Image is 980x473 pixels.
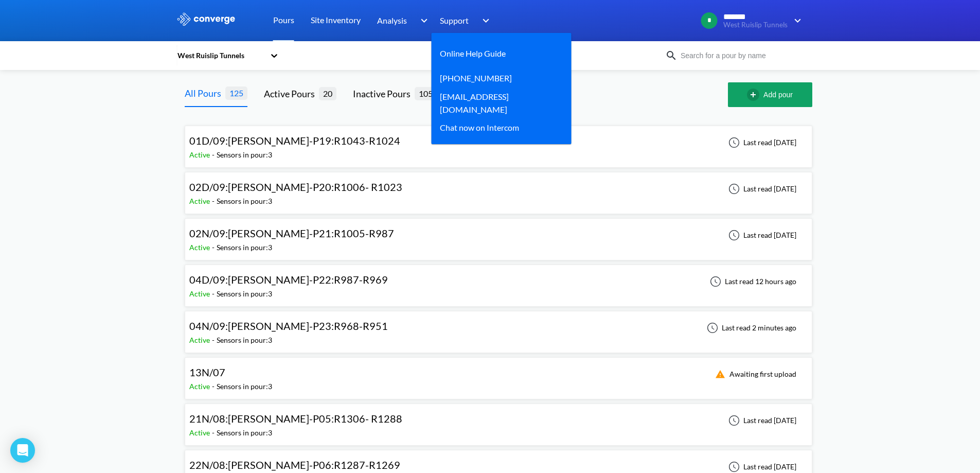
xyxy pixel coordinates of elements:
span: 125 [225,86,247,99]
div: Sensors in pour: 3 [217,196,272,207]
button: Add pour [728,82,812,107]
div: Inactive Pours [353,86,415,101]
span: 105 [415,87,437,100]
a: 02N/09:[PERSON_NAME]-P21:R1005-R987Active-Sensors in pour:3Last read [DATE] [185,230,812,239]
img: downArrow.svg [414,14,430,27]
img: icon-search.svg [665,49,678,62]
div: Last read [DATE] [723,136,799,149]
a: 21N/08:[PERSON_NAME]-P05:R1306- R1288Active-Sensors in pour:3Last read [DATE] [185,415,812,424]
img: downArrow.svg [788,14,804,27]
span: 13N/07 [189,366,225,378]
span: - [212,197,217,205]
div: Sensors in pour: 3 [217,381,272,392]
span: - [212,289,217,298]
span: Active [189,150,212,159]
a: 22N/08:[PERSON_NAME]-P06:R1287-R1269Active-Sensors in pour:3Last read [DATE] [185,462,812,470]
div: Last read [DATE] [723,183,799,195]
a: 13N/07Active-Sensors in pour:3Awaiting first upload [185,369,812,378]
span: Active [189,428,212,437]
img: downArrow.svg [476,14,492,27]
span: Active [189,243,212,252]
div: Last read [DATE] [723,461,799,473]
span: 22N/08:[PERSON_NAME]-P06:R1287-R1269 [189,459,400,471]
span: - [212,243,217,252]
input: Search for a pour by name [678,50,802,61]
div: Awaiting first upload [709,368,799,380]
span: - [212,428,217,437]
div: Sensors in pour: 3 [217,242,272,253]
div: Last read [DATE] [723,229,799,241]
div: Sensors in pour: 3 [217,149,272,161]
span: - [212,336,217,344]
div: Last read [DATE] [723,414,799,427]
span: Support [440,14,469,27]
img: logo_ewhite.svg [176,12,236,26]
a: [PHONE_NUMBER] [440,72,512,84]
div: Sensors in pour: 3 [217,288,272,300]
span: 04N/09:[PERSON_NAME]-P23:R968-R951 [189,320,388,332]
a: Online Help Guide [440,47,506,60]
span: - [212,150,217,159]
a: [EMAIL_ADDRESS][DOMAIN_NAME] [440,90,555,116]
span: 20 [319,87,336,100]
div: Active Pours [264,86,319,101]
span: - [212,382,217,391]
a: 01D/09:[PERSON_NAME]-P19:R1043-R1024Active-Sensors in pour:3Last read [DATE] [185,137,812,146]
div: Chat now on Intercom [440,121,519,134]
span: West Ruislip Tunnels [723,21,788,29]
span: Active [189,382,212,391]
a: 02D/09:[PERSON_NAME]-P20:R1006- R1023Active-Sensors in pour:3Last read [DATE] [185,184,812,192]
span: 02N/09:[PERSON_NAME]-P21:R1005-R987 [189,227,394,239]
span: Active [189,336,212,344]
div: Last read 12 hours ago [704,275,799,288]
div: Sensors in pour: 3 [217,427,272,439]
div: All Pours [185,86,225,100]
span: 04D/09:[PERSON_NAME]-P22:R987-R969 [189,273,388,286]
span: Active [189,197,212,205]
span: 21N/08:[PERSON_NAME]-P05:R1306- R1288 [189,412,402,425]
span: Analysis [377,14,407,27]
div: West Ruislip Tunnels [176,50,265,61]
div: Open Intercom Messenger [10,438,35,463]
span: 01D/09:[PERSON_NAME]-P19:R1043-R1024 [189,134,400,147]
a: 04N/09:[PERSON_NAME]-P23:R968-R951Active-Sensors in pour:3Last read 2 minutes ago [185,323,812,331]
a: 04D/09:[PERSON_NAME]-P22:R987-R969Active-Sensors in pour:3Last read 12 hours ago [185,276,812,285]
div: Sensors in pour: 3 [217,335,272,346]
span: Active [189,289,212,298]
div: Last read 2 minutes ago [701,322,799,334]
img: add-circle-outline.svg [747,89,763,101]
span: 02D/09:[PERSON_NAME]-P20:R1006- R1023 [189,181,402,193]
